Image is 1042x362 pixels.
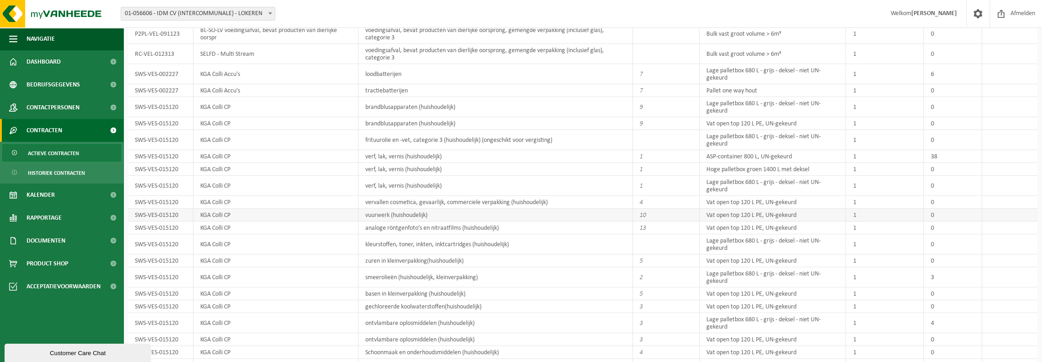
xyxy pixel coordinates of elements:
td: 0 [924,163,982,176]
td: Pallet one way hout [700,84,846,97]
td: 1 [846,267,924,287]
span: Contactpersonen [27,96,80,119]
td: 0 [924,97,982,117]
i: 10 [640,212,646,219]
td: smeerolieën (huishoudelijk, kleinverpakking) [358,267,633,287]
td: SWS-VES-015120 [128,196,193,209]
td: SWS-VES-015120 [128,150,193,163]
td: SWS-VES-015120 [128,222,193,234]
td: Hoge palletbox groen 1400 L met deksel [700,163,846,176]
td: 3 [924,267,982,287]
td: 0 [924,209,982,222]
td: 4 [924,313,982,333]
i: 4 [640,199,643,206]
td: 0 [924,196,982,209]
td: 1 [846,117,924,130]
td: vuurwerk (huishoudelijk) [358,209,633,222]
td: 1 [846,64,924,84]
td: KGA Colli CP [193,222,358,234]
i: 1 [640,166,643,173]
td: voedingsafval, bevat producten van dierlijke oorsprong, gemengde verpakking (inclusief glas), cat... [358,44,633,64]
td: SWS-VES-015120 [128,209,193,222]
td: brandblusapparaten (huishoudelijk) [358,97,633,117]
td: zuren in kleinverpakking(huishoudelijk) [358,254,633,267]
a: Actieve contracten [2,144,121,162]
td: 0 [924,287,982,300]
td: 0 [924,346,982,359]
td: Vat open top 120 L PE, UN-gekeurd [700,287,846,300]
td: 0 [924,24,982,44]
td: SWS-VES-015120 [128,267,193,287]
span: 01-056606 - IDM CV (INTERCOMMUNALE) - LOKEREN [121,7,275,20]
td: KGA Colli Accu's [193,84,358,97]
td: vervallen cosmetica, gevaarlijk, commerciele verpakking (huishoudelijk) [358,196,633,209]
td: voedingsafval, bevat producten van dierlijke oorsprong, gemengde verpakking (inclusief glas), cat... [358,24,633,44]
td: 1 [846,254,924,267]
td: ontvlambare oplosmiddelen (huishoudelijk) [358,313,633,333]
iframe: chat widget [5,342,153,362]
td: 1 [846,24,924,44]
td: SWS-VES-015120 [128,130,193,150]
td: 0 [924,254,982,267]
td: KGA Colli CP [193,333,358,346]
td: tractiebatterijen [358,84,633,97]
td: KGA Colli CP [193,163,358,176]
td: 1 [846,333,924,346]
i: 3 [640,303,643,310]
td: Bulk vast groot volume > 6m³ [700,44,846,64]
span: Product Shop [27,252,68,275]
td: Vat open top 120 L PE, UN-gekeurd [700,209,846,222]
td: 1 [846,150,924,163]
td: KGA Colli CP [193,209,358,222]
td: SWS-VES-015120 [128,346,193,359]
td: 1 [846,176,924,196]
i: 9 [640,104,643,111]
td: SWS-VES-015120 [128,163,193,176]
span: Contracten [27,119,62,142]
i: 1 [640,183,643,189]
td: KGA Colli CP [193,150,358,163]
td: 1 [846,44,924,64]
td: Lage palletbox 680 L - grijs - deksel - niet UN-gekeurd [700,267,846,287]
td: Lage palletbox 680 L - grijs - deksel - niet UN-gekeurd [700,97,846,117]
td: ASP-container 800 L, UN-gekeurd [700,150,846,163]
td: 38 [924,150,982,163]
td: kleurstoffen, toner, inkten, inktcartridges (huishoudelijk) [358,234,633,254]
td: Lage palletbox 680 L - grijs - deksel - niet UN-gekeurd [700,176,846,196]
td: 1 [846,84,924,97]
td: 0 [924,130,982,150]
td: SWS-VES-015120 [128,313,193,333]
td: KGA Colli CP [193,254,358,267]
td: loodbatterijen [358,64,633,84]
td: 1 [846,209,924,222]
td: verf, lak, vernis (huishoudelijk) [358,150,633,163]
td: KGA Colli CP [193,346,358,359]
span: Bedrijfsgegevens [27,73,80,96]
td: Vat open top 120 L PE, UN-gekeurd [700,333,846,346]
td: 0 [924,44,982,64]
td: SWS-VES-002227 [128,64,193,84]
span: Actieve contracten [28,145,79,162]
span: Dashboard [27,50,61,73]
span: Rapportage [27,206,62,229]
td: ontvlambare oplosmiddelen (huishoudelijk) [358,333,633,346]
td: Vat open top 120 L PE, UN-gekeurd [700,222,846,234]
td: frituurolie en -vet, categorie 3 (huishoudelijk) (ongeschikt voor vergisting) [358,130,633,150]
i: 3 [640,336,643,343]
td: 1 [846,300,924,313]
td: SWS-VES-015120 [128,97,193,117]
td: 1 [846,130,924,150]
td: 0 [924,176,982,196]
i: 7 [640,87,643,94]
td: 1 [846,222,924,234]
i: 1 [640,153,643,160]
td: SWS-VES-002227 [128,84,193,97]
td: Lage palletbox 680 L - grijs - deksel - niet UN-gekeurd [700,234,846,254]
td: 1 [846,97,924,117]
td: Lage palletbox 680 L - grijs - deksel - niet UN-gekeurd [700,64,846,84]
td: verf, lak, vernis (huishoudelijk) [358,163,633,176]
td: Lage palletbox 680 L - grijs - deksel - niet UN-gekeurd [700,130,846,150]
span: Documenten [27,229,65,252]
td: brandblusapparaten (huishoudelijk) [358,117,633,130]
